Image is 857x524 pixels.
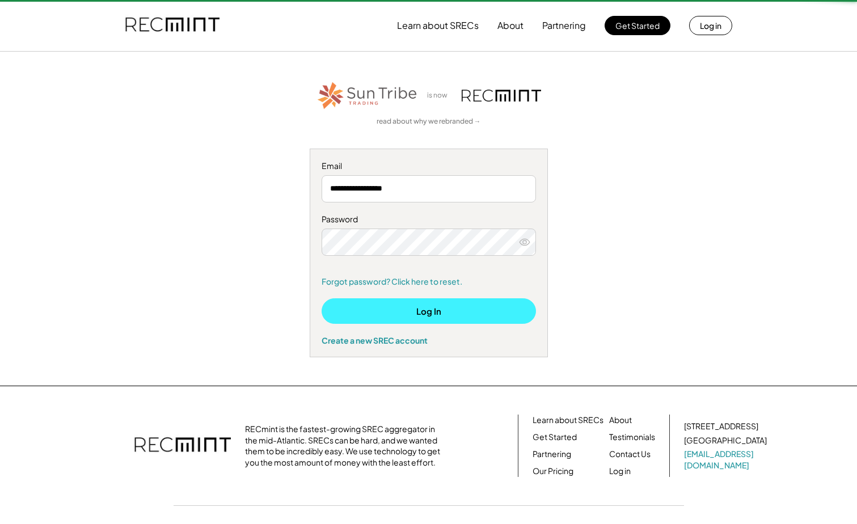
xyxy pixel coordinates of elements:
[377,117,481,126] a: read about why we rebranded →
[322,214,536,225] div: Password
[397,14,479,37] button: Learn about SRECs
[684,449,769,471] a: [EMAIL_ADDRESS][DOMAIN_NAME]
[134,426,231,466] img: recmint-logotype%403x.png
[322,298,536,324] button: Log In
[316,80,419,111] img: STT_Horizontal_Logo%2B-%2BColor.png
[684,435,767,446] div: [GEOGRAPHIC_DATA]
[542,14,586,37] button: Partnering
[533,432,577,443] a: Get Started
[609,466,631,477] a: Log in
[605,16,670,35] button: Get Started
[497,14,524,37] button: About
[533,449,571,460] a: Partnering
[609,415,632,426] a: About
[689,16,732,35] button: Log in
[684,421,758,432] div: [STREET_ADDRESS]
[462,90,541,102] img: recmint-logotype%403x.png
[533,415,603,426] a: Learn about SRECs
[609,449,651,460] a: Contact Us
[609,432,655,443] a: Testimonials
[322,276,536,288] a: Forgot password? Click here to reset.
[125,6,219,45] img: recmint-logotype%403x.png
[245,424,446,468] div: RECmint is the fastest-growing SREC aggregator in the mid-Atlantic. SRECs can be hard, and we wan...
[322,335,536,345] div: Create a new SREC account
[322,160,536,172] div: Email
[424,91,456,100] div: is now
[533,466,573,477] a: Our Pricing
